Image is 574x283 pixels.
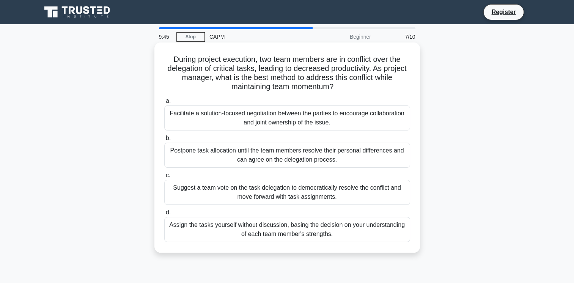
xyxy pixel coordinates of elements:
div: Postpone task allocation until the team members resolve their personal differences and can agree ... [164,143,410,168]
span: b. [166,135,171,141]
div: Facilitate a solution-focused negotiation between the parties to encourage collaboration and join... [164,105,410,130]
span: d. [166,209,171,215]
a: Register [487,7,520,17]
h5: During project execution, two team members are in conflict over the delegation of critical tasks,... [164,55,411,92]
div: CAPM [205,29,309,44]
a: Stop [176,32,205,42]
div: 9:45 [154,29,176,44]
span: a. [166,97,171,104]
div: Assign the tasks yourself without discussion, basing the decision on your understanding of each t... [164,217,410,242]
div: Beginner [309,29,376,44]
div: 7/10 [376,29,420,44]
div: Suggest a team vote on the task delegation to democratically resolve the conflict and move forwar... [164,180,410,205]
span: c. [166,172,170,178]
